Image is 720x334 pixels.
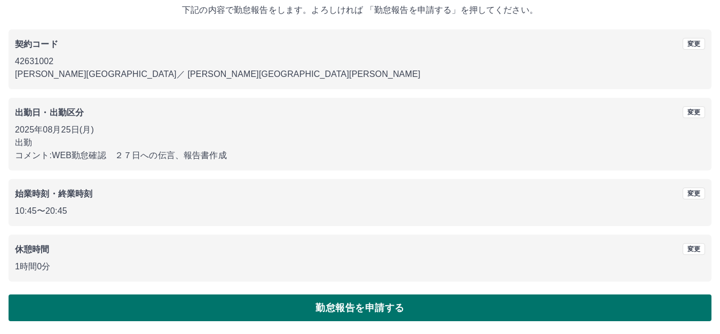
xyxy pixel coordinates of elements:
[15,205,705,218] p: 10:45 〜 20:45
[15,149,705,162] p: コメント: WEB勤怠確認 ２７日への伝言、報告書作成
[15,108,84,117] b: 出勤日・出勤区分
[15,55,705,68] p: 42631002
[15,189,92,198] b: 始業時刻・終業時刻
[9,294,711,321] button: 勤怠報告を申請する
[9,4,711,17] p: 下記の内容で勤怠報告をします。よろしければ 「勤怠報告を申請する」を押してください。
[683,188,705,199] button: 変更
[683,38,705,50] button: 変更
[15,260,705,273] p: 1時間0分
[683,243,705,255] button: 変更
[15,136,705,149] p: 出勤
[15,245,50,254] b: 休憩時間
[683,106,705,118] button: 変更
[15,40,58,49] b: 契約コード
[15,123,705,136] p: 2025年08月25日(月)
[15,68,705,81] p: [PERSON_NAME][GEOGRAPHIC_DATA] ／ [PERSON_NAME][GEOGRAPHIC_DATA][PERSON_NAME]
